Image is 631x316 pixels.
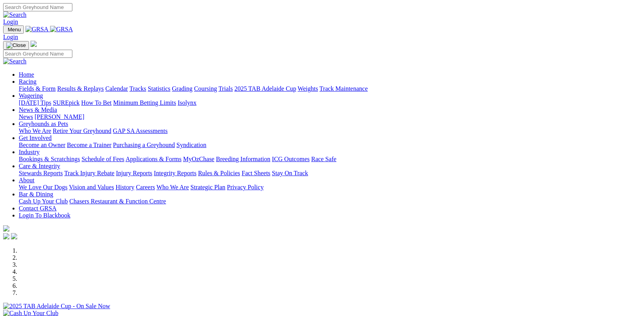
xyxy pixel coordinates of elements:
button: Toggle navigation [3,25,24,34]
a: 2025 TAB Adelaide Cup [234,85,296,92]
a: Breeding Information [216,156,270,162]
a: Get Involved [19,135,52,141]
a: Who We Are [19,127,51,134]
a: Grading [172,85,192,92]
a: Calendar [105,85,128,92]
div: Greyhounds as Pets [19,127,628,135]
a: Syndication [176,142,206,148]
a: Become a Trainer [67,142,111,148]
a: Results & Replays [57,85,104,92]
a: Contact GRSA [19,205,56,212]
a: [DATE] Tips [19,99,51,106]
a: About [19,177,34,183]
img: 2025 TAB Adelaide Cup - On Sale Now [3,303,110,310]
a: ICG Outcomes [272,156,309,162]
a: Stay On Track [272,170,308,176]
input: Search [3,3,72,11]
a: Coursing [194,85,217,92]
a: Strategic Plan [191,184,225,190]
a: Become an Owner [19,142,65,148]
a: Who We Are [156,184,189,190]
a: Industry [19,149,40,155]
div: Care & Integrity [19,170,628,177]
a: Track Maintenance [320,85,368,92]
a: Bar & Dining [19,191,53,197]
span: Menu [8,27,21,32]
div: Racing [19,85,628,92]
a: Fact Sheets [242,170,270,176]
a: Statistics [148,85,171,92]
input: Search [3,50,72,58]
img: GRSA [50,26,73,33]
a: Home [19,71,34,78]
a: Retire Your Greyhound [53,127,111,134]
a: Tracks [129,85,146,92]
a: Schedule of Fees [81,156,124,162]
a: Login [3,18,18,25]
a: News & Media [19,106,57,113]
a: Privacy Policy [227,184,264,190]
img: twitter.svg [11,233,17,239]
a: Integrity Reports [154,170,196,176]
img: GRSA [25,26,49,33]
a: Trials [218,85,233,92]
a: Stewards Reports [19,170,63,176]
img: logo-grsa-white.png [3,225,9,232]
a: MyOzChase [183,156,214,162]
a: Purchasing a Greyhound [113,142,175,148]
a: News [19,113,33,120]
a: Isolynx [178,99,196,106]
div: News & Media [19,113,628,120]
a: History [115,184,134,190]
a: Track Injury Rebate [64,170,114,176]
a: Wagering [19,92,43,99]
a: Greyhounds as Pets [19,120,68,127]
a: How To Bet [81,99,112,106]
img: Search [3,58,27,65]
a: Fields & Form [19,85,56,92]
a: Careers [136,184,155,190]
div: Wagering [19,99,628,106]
a: Login To Blackbook [19,212,70,219]
div: Bar & Dining [19,198,628,205]
a: Rules & Policies [198,170,240,176]
a: Vision and Values [69,184,114,190]
a: Race Safe [311,156,336,162]
a: Bookings & Scratchings [19,156,80,162]
a: Applications & Forms [126,156,182,162]
a: We Love Our Dogs [19,184,67,190]
div: Get Involved [19,142,628,149]
img: Search [3,11,27,18]
a: Injury Reports [116,170,152,176]
a: Care & Integrity [19,163,60,169]
div: About [19,184,628,191]
a: [PERSON_NAME] [34,113,84,120]
a: Minimum Betting Limits [113,99,176,106]
img: Close [6,42,26,48]
a: Racing [19,78,36,85]
img: logo-grsa-white.png [31,41,37,47]
a: Cash Up Your Club [19,198,68,205]
a: SUREpick [53,99,79,106]
a: GAP SA Assessments [113,127,168,134]
button: Toggle navigation [3,41,29,50]
a: Weights [298,85,318,92]
a: Chasers Restaurant & Function Centre [69,198,166,205]
a: Login [3,34,18,40]
img: facebook.svg [3,233,9,239]
div: Industry [19,156,628,163]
